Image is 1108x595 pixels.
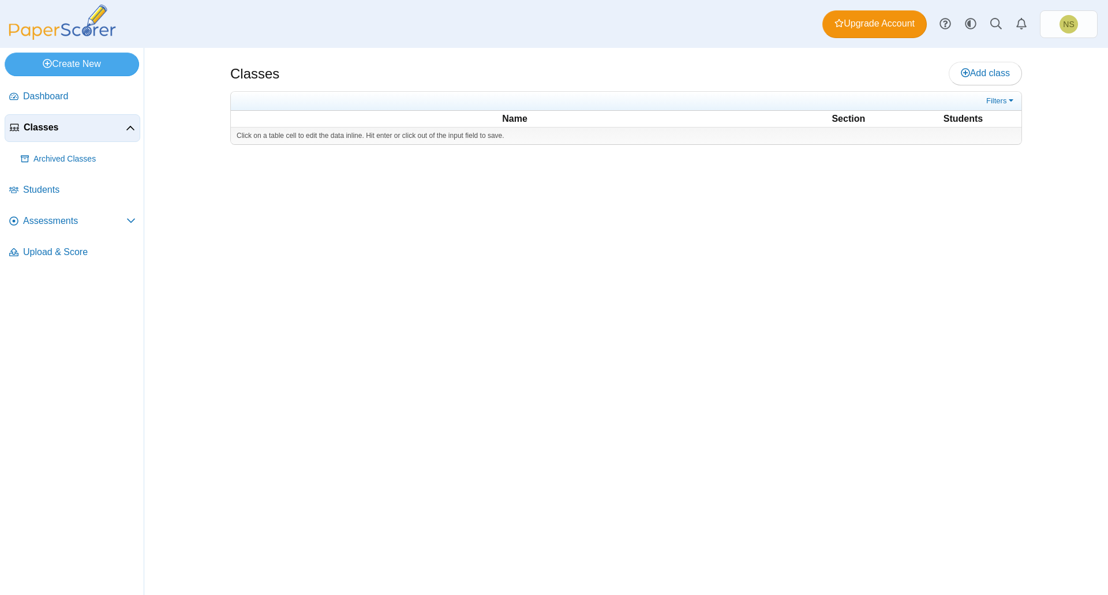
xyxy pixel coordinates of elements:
a: Archived Classes [16,145,140,173]
th: Students [908,112,1018,126]
a: Nathan Smith [1040,10,1098,38]
a: Assessments [5,208,140,235]
span: Upload & Score [23,246,136,259]
span: Students [23,184,136,196]
span: Nathan Smith [1060,15,1078,33]
a: PaperScorer [5,32,120,42]
span: Nathan Smith [1063,20,1074,28]
a: Upgrade Account [822,10,927,38]
a: Dashboard [5,83,140,111]
a: Students [5,177,140,204]
a: Upload & Score [5,239,140,267]
span: Assessments [23,215,126,227]
a: Create New [5,53,139,76]
th: Name [241,112,789,126]
a: Add class [949,62,1022,85]
a: Alerts [1009,12,1034,37]
img: PaperScorer [5,5,120,40]
div: Click on a table cell to edit the data inline. Hit enter or click out of the input field to save. [231,127,1021,144]
a: Classes [5,114,140,142]
a: Filters [983,95,1019,107]
th: Section [790,112,907,126]
span: Add class [961,68,1010,78]
span: Classes [24,121,126,134]
h1: Classes [230,64,279,84]
span: Archived Classes [33,154,136,165]
span: Dashboard [23,90,136,103]
span: Upgrade Account [834,17,915,30]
